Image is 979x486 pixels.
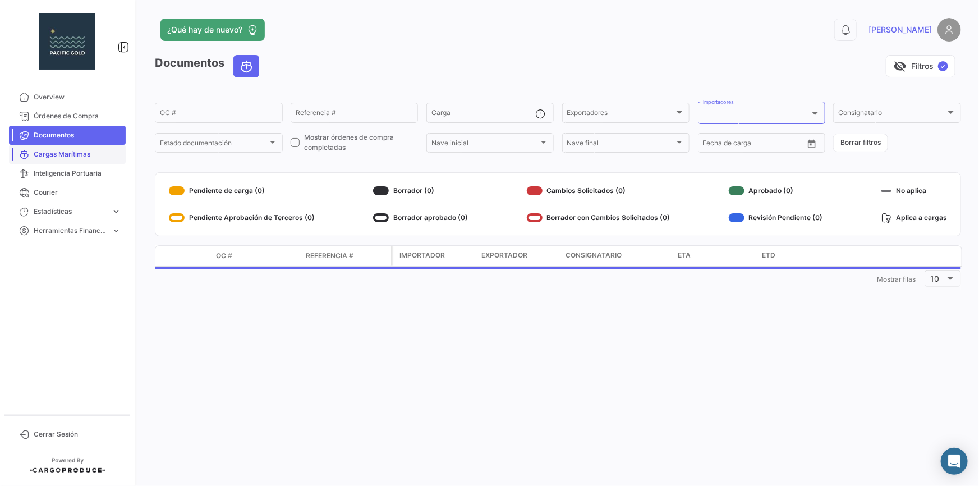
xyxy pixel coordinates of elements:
[169,182,315,200] div: Pendiente de carga (0)
[34,429,121,439] span: Cerrar Sesión
[301,246,391,265] datatable-header-cell: Referencia #
[160,141,268,149] span: Estado documentación
[931,274,940,283] span: 10
[567,111,675,118] span: Exportadores
[212,246,301,265] datatable-header-cell: OC #
[39,13,95,70] img: 47d2737c-ca64-4be4-8c0e-90a095a31fb8.jpg
[373,182,468,200] div: Borrador (0)
[34,149,121,159] span: Cargas Marítimas
[169,209,315,227] div: Pendiente Aprobación de Terceros (0)
[731,141,779,149] input: Hasta
[838,111,946,118] span: Consignatario
[34,111,121,121] span: Órdenes de Compra
[893,59,907,73] span: visibility_off
[941,448,968,475] div: Abrir Intercom Messenger
[373,209,468,227] div: Borrador aprobado (0)
[155,55,263,77] h3: Documentos
[306,251,353,261] span: Referencia #
[477,246,561,266] datatable-header-cell: Exportador
[481,250,527,260] span: Exportador
[9,107,126,126] a: Órdenes de Compra
[868,24,932,35] span: [PERSON_NAME]
[886,55,955,77] button: visibility_offFiltros✓
[393,246,477,266] datatable-header-cell: Importador
[757,246,842,266] datatable-header-cell: ETD
[9,183,126,202] a: Courier
[34,226,107,236] span: Herramientas Financieras
[566,250,622,260] span: Consignatario
[9,88,126,107] a: Overview
[167,24,242,35] span: ¿Qué hay de nuevo?
[160,19,265,41] button: ¿Qué hay de nuevo?
[937,18,961,42] img: placeholder-user.png
[803,135,820,152] button: Open calendar
[111,226,121,236] span: expand_more
[703,141,723,149] input: Desde
[762,250,775,260] span: ETD
[431,141,539,149] span: Nave inicial
[178,251,212,260] datatable-header-cell: Modo de Transporte
[678,250,691,260] span: ETA
[9,126,126,145] a: Documentos
[34,187,121,198] span: Courier
[881,209,947,227] div: Aplica a cargas
[216,251,232,261] span: OC #
[877,275,916,283] span: Mostrar filas
[527,182,670,200] div: Cambios Solicitados (0)
[34,92,121,102] span: Overview
[729,209,823,227] div: Revisión Pendiente (0)
[561,246,673,266] datatable-header-cell: Consignatario
[111,207,121,217] span: expand_more
[34,207,107,217] span: Estadísticas
[9,145,126,164] a: Cargas Marítimas
[234,56,259,77] button: Ocean
[527,209,670,227] div: Borrador con Cambios Solicitados (0)
[9,164,126,183] a: Inteligencia Portuaria
[34,168,121,178] span: Inteligencia Portuaria
[833,134,888,152] button: Borrar filtros
[304,132,419,153] span: Mostrar órdenes de compra completadas
[399,250,445,260] span: Importador
[729,182,823,200] div: Aprobado (0)
[881,182,947,200] div: No aplica
[673,246,757,266] datatable-header-cell: ETA
[34,130,121,140] span: Documentos
[938,61,948,71] span: ✓
[567,141,675,149] span: Nave final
